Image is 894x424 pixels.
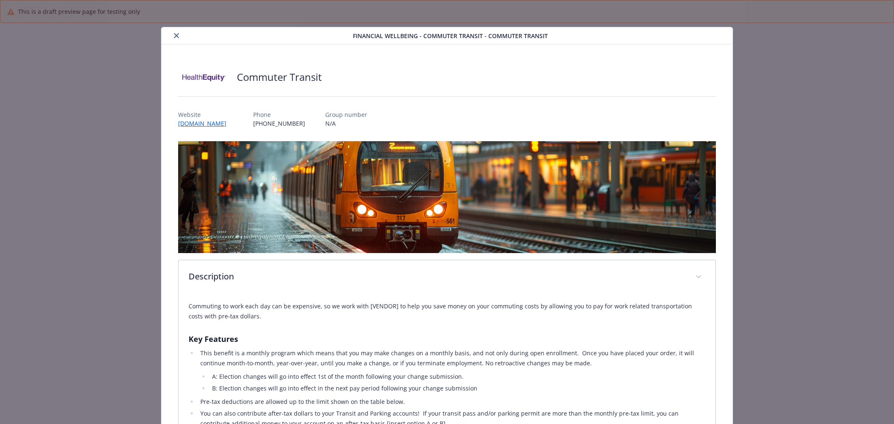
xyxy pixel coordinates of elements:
button: close [171,31,181,41]
li: A: Election changes will go into effect 1st of the month following your change submission. [210,372,705,382]
p: Website [178,110,233,119]
a: [DOMAIN_NAME] [178,119,233,127]
h2: Commuter Transit [237,70,322,84]
p: Description [189,270,685,283]
div: Description [179,260,715,295]
li: B: Election changes will go into effect in the next pay period following your change submission [210,383,705,393]
li: This benefit is a monthly program which means that you may make changes on a monthly basis, and n... [198,348,705,393]
p: Commuting to work each day can be expensive, so we work with [VENDOR] to help you save money on y... [189,301,705,321]
p: [PHONE_NUMBER] [253,119,305,128]
span: Financial Wellbeing - Commuter Transit - Commuter Transit [353,31,548,40]
p: Phone [253,110,305,119]
img: banner [178,141,716,253]
p: Group number [325,110,367,119]
img: Health Equity [178,65,228,90]
li: Pre-tax deductions are allowed up to the limit shown on the table below. ​ [198,397,705,407]
strong: Key Features​ [189,334,238,344]
p: N/A [325,119,367,128]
